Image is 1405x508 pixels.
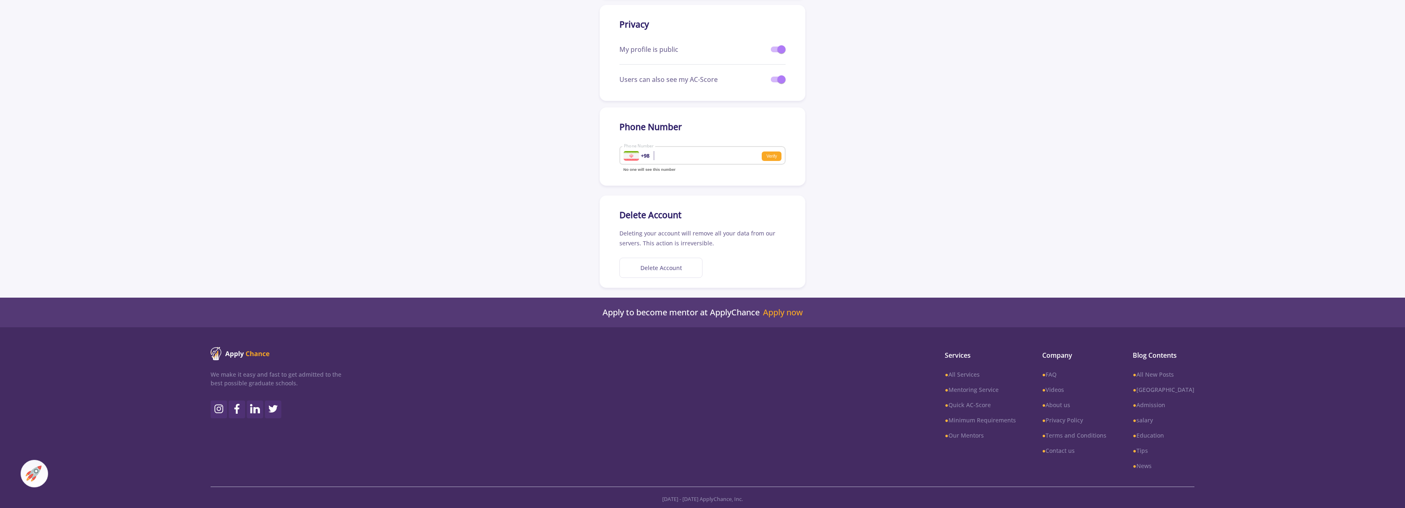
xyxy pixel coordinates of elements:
a: ●Contact us [1042,446,1106,455]
b: ● [1133,386,1136,394]
a: ●Minimum Requirements [945,416,1015,424]
a: ●FAQ [1042,370,1106,379]
a: ●[GEOGRAPHIC_DATA] [1133,385,1194,394]
a: ●Admission [1133,401,1194,409]
a: ●Tips [1133,446,1194,455]
span: Privacy [619,18,786,31]
b: ● [1133,371,1136,378]
b: ● [1133,416,1136,424]
span: My profile is public [619,44,678,54]
a: ●Videos [1042,385,1106,394]
b: ● [945,386,948,394]
a: ●Privacy Policy [1042,416,1106,424]
a: ●News [1133,461,1194,470]
span: Phone Number [619,121,682,134]
a: ●Quick AC-Score [945,401,1015,409]
b: ● [945,371,948,378]
a: ●All New Posts [1133,370,1194,379]
span: Company [1042,350,1106,360]
b: ● [1042,386,1046,394]
b: ● [1042,371,1046,378]
a: ●About us [1042,401,1106,409]
span: Blog Contents [1133,350,1194,360]
b: ● [1042,401,1046,409]
b: ● [945,401,948,409]
a: ●All Services [945,370,1015,379]
span: Services [945,350,1015,360]
a: ●Terms and Conditions [1042,431,1106,440]
b: ● [1133,462,1136,470]
span: Deleting your account will remove all your data from our servers. This action is irreversible. [619,229,775,247]
small: Verify [762,151,781,161]
b: ● [1133,431,1136,439]
p: We make it easy and fast to get admitted to the best possible graduate schools. [211,370,341,387]
a: ●Our Mentors [945,431,1015,440]
a: ●Education [1133,431,1194,440]
img: ApplyChance logo [211,347,270,360]
b: ● [1042,447,1046,454]
button: Delete Account [619,258,702,278]
span: Users can also see my AC-Score [619,75,718,84]
img: ac-market [26,466,42,482]
b: ● [1133,447,1136,454]
a: Apply now [763,308,803,317]
a: ●salary [1133,416,1194,424]
b: ● [945,416,948,424]
b: +98 [641,153,649,158]
b: ● [945,431,948,439]
span: Delete Account [619,209,682,222]
b: ● [1042,431,1046,439]
a: ●Mentoring Service [945,385,1015,394]
span: [DATE] - [DATE] ApplyChance, Inc. [662,495,743,503]
b: ● [1042,416,1046,424]
b: No one will see this number [624,167,676,172]
b: ● [1133,401,1136,409]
